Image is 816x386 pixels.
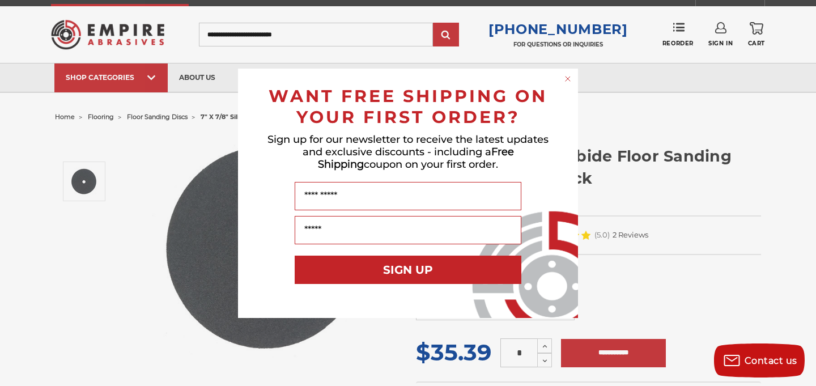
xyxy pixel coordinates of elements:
button: SIGN UP [295,256,521,284]
span: Sign up for our newsletter to receive the latest updates and exclusive discounts - including a co... [267,133,549,171]
button: Close dialog [562,73,573,84]
span: WANT FREE SHIPPING ON YOUR FIRST ORDER? [269,86,547,128]
span: Contact us [745,355,797,366]
span: Free Shipping [318,146,514,171]
button: Contact us [714,343,805,377]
